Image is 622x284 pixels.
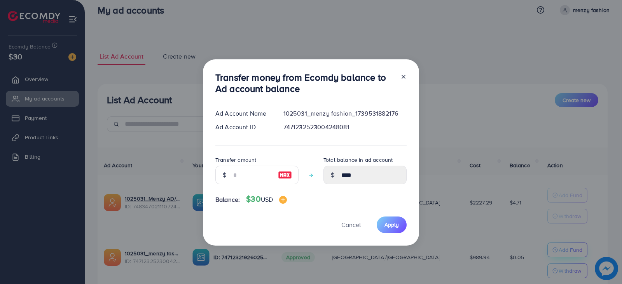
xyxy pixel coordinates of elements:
[377,216,407,233] button: Apply
[261,195,273,204] span: USD
[323,156,393,164] label: Total balance in ad account
[215,156,256,164] label: Transfer amount
[277,109,413,118] div: 1025031_menzy fashion_1739531882176
[332,216,370,233] button: Cancel
[246,194,287,204] h4: $30
[279,196,287,204] img: image
[209,123,277,132] div: Ad Account ID
[278,170,292,180] img: image
[215,72,394,94] h3: Transfer money from Ecomdy balance to Ad account balance
[341,220,361,229] span: Cancel
[209,109,277,118] div: Ad Account Name
[277,123,413,132] div: 7471232523004248081
[384,221,399,229] span: Apply
[215,195,240,204] span: Balance:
